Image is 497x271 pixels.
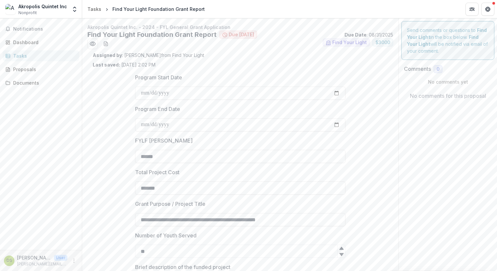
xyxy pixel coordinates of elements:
strong: Due Date [344,32,367,38]
p: User [54,255,67,261]
div: Send comments or questions to in the box below. will be notified via email of your comment. [401,21,494,60]
span: Nonprofit [18,10,37,16]
p: Program Start Date [135,73,182,81]
p: No comments for this proposal [410,92,486,100]
button: Partners [465,3,479,16]
div: Dashboard [13,39,74,46]
button: Open entity switcher [70,3,79,16]
h2: Comments [404,66,431,72]
p: [DATE] 2:02 PM [93,61,155,68]
a: Dashboard [3,37,79,48]
strong: Last saved: [93,62,120,68]
p: No comments yet [404,78,492,85]
button: More [70,257,78,265]
p: Brief description of the funded project [135,263,230,271]
button: Preview 32c8fd66-70f5-44de-a0fb-c0dc679535d4.pdf [87,39,98,49]
p: Grant Purpose / Project Title [135,200,205,208]
strong: Assigned by [93,52,122,58]
p: FYLF [PERSON_NAME] [135,137,193,145]
div: Tasks [87,6,101,13]
p: Akropolis Quintet Inc. - 2024 - FYL General Grant Application [87,24,393,31]
span: Due [DATE] [229,32,254,38]
div: Proposals [13,66,74,73]
button: download-word-button [101,39,111,49]
span: $ 3000 [375,40,390,45]
span: 0 [437,67,439,72]
div: Documents [13,79,74,86]
p: : [PERSON_NAME] from Find Your Light [93,52,388,59]
a: Proposals [3,64,79,75]
p: [PERSON_NAME][EMAIL_ADDRESS][DOMAIN_NAME] [17,261,67,267]
button: Notifications [3,24,79,34]
a: Tasks [3,50,79,61]
div: Find Your Light Foundation Grant Report [112,6,205,13]
div: Akropolis Quintet Inc [18,3,67,10]
nav: breadcrumb [85,4,207,14]
p: [PERSON_NAME] [17,254,51,261]
h2: Find Your Light Foundation Grant Report [87,31,217,39]
a: Documents [3,77,79,88]
img: Akropolis Quintet Inc [5,4,16,14]
p: Total Project Cost [135,168,179,176]
div: Deanna Sirkot [7,258,12,263]
a: Tasks [85,4,104,14]
p: Number of Youth Served [135,231,197,239]
button: Get Help [481,3,494,16]
div: Tasks [13,52,74,59]
p: : 08/31/2025 [344,31,393,38]
p: Program End Date [135,105,180,113]
span: Notifications [13,26,77,32]
span: Find Your Light [332,40,367,45]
